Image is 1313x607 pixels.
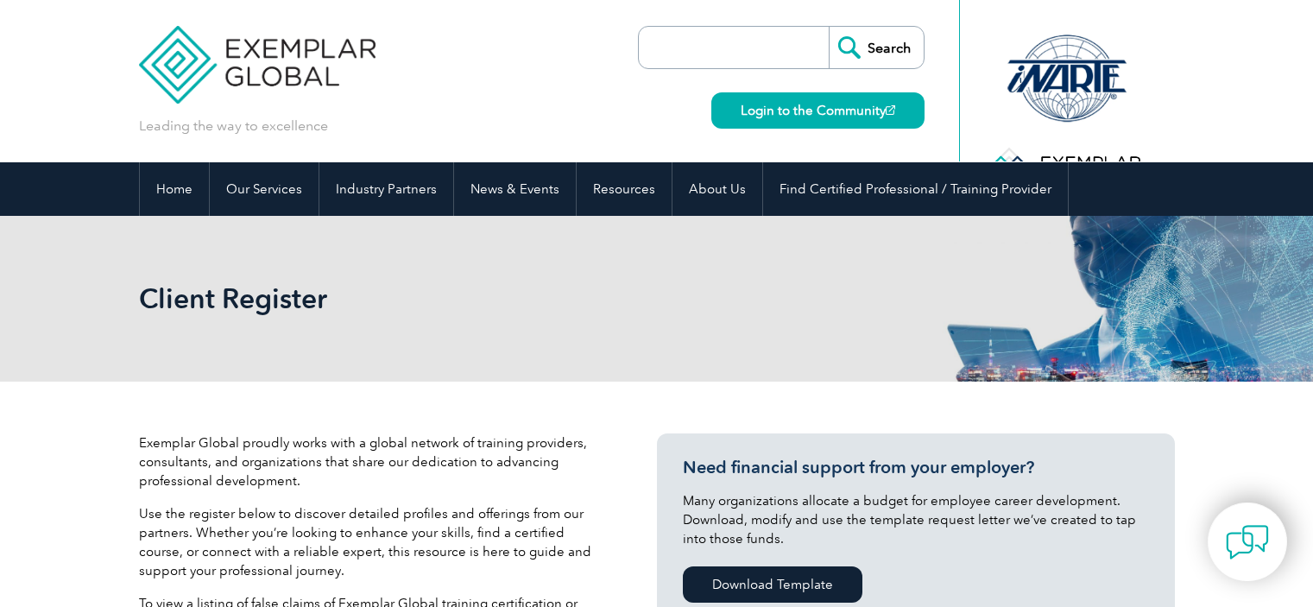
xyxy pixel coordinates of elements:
a: Login to the Community [711,92,925,129]
a: News & Events [454,162,576,216]
p: Leading the way to excellence [139,117,328,136]
p: Exemplar Global proudly works with a global network of training providers, consultants, and organ... [139,433,605,490]
a: Find Certified Professional / Training Provider [763,162,1068,216]
p: Use the register below to discover detailed profiles and offerings from our partners. Whether you... [139,504,605,580]
input: Search [829,27,924,68]
img: open_square.png [886,105,895,115]
a: Home [140,162,209,216]
a: Our Services [210,162,319,216]
a: Download Template [683,566,862,603]
h2: Client Register [139,285,864,313]
p: Many organizations allocate a budget for employee career development. Download, modify and use th... [683,491,1149,548]
a: Resources [577,162,672,216]
a: Industry Partners [319,162,453,216]
h3: Need financial support from your employer? [683,457,1149,478]
img: contact-chat.png [1226,521,1269,564]
a: About Us [672,162,762,216]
